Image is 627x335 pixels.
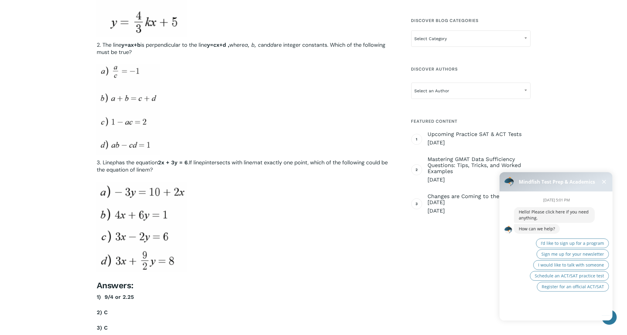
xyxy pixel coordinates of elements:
span: [DATE] [428,139,531,146]
span: 3. Line [97,159,113,166]
span: here [234,41,245,49]
span: [DATE] [428,207,531,214]
b: 2) C [97,309,108,315]
span: Select Category [411,30,531,47]
span: is perpendicular to the line w [140,41,234,49]
b: 3) C [97,324,108,331]
span: ? [150,166,153,173]
span: p [113,159,116,166]
h4: Discover Authors [411,64,531,74]
a: Mastering GMAT Data Sufficiency Questions: Tips, Tricks, and Worked Examples [DATE] [428,156,531,183]
b: 1) 9/4 or 2.25 [97,294,134,300]
iframe: Chatbot [494,164,619,327]
span: Select an Author [412,84,530,97]
span: and [261,41,270,49]
span: Mastering GMAT Data Sufficiency Questions: Tips, Tricks, and Worked Examples [428,156,531,174]
span: d [270,42,274,48]
a: Upcoming Practice SAT & ACT Tests [DATE] [428,131,531,146]
span: m [252,159,257,166]
strong: y=ax+b [121,42,140,48]
span: Select an Author [411,83,531,99]
b: Answers: [97,280,133,290]
strong: y=cx+d , [207,42,229,48]
span: m [145,166,150,173]
span: If line [189,159,202,166]
span: Select Category [412,32,530,45]
span: has the equation . [116,159,189,166]
strong: 2x + 3y = 6 [158,159,188,166]
span: Upcoming Practice SAT & ACT Tests [428,131,531,137]
a: Changes are Coming to the ACT in [DATE] [DATE] [428,193,531,214]
span: [DATE] [428,176,531,183]
span: 2. The line [97,41,140,49]
span: Changes are Coming to the ACT in [DATE] [428,193,531,205]
span: intersects with line [205,159,252,166]
h4: Featured Content [411,116,531,127]
h4: Discover Blog Categories [411,15,531,26]
span: are integer constants. Which of the following must be true? [97,41,385,56]
span: a, b, c [245,42,261,48]
span: p [202,159,205,166]
img: slope questions 16 [97,64,160,154]
span: at exactly one point, which of the following could be the equation of line [97,159,388,173]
